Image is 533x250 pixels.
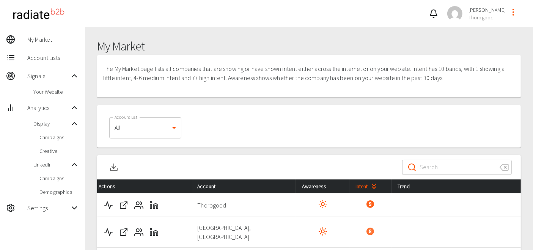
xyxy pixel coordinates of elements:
[39,175,79,182] span: Campaigns
[27,103,70,112] span: Analytics
[97,39,521,53] h1: My Market
[197,182,228,191] span: Account
[109,117,181,138] div: All
[33,120,70,127] span: Display
[116,225,131,240] button: Web Site
[39,134,79,141] span: Campaigns
[318,200,327,209] svg: Visited Web Site
[197,223,290,241] p: [GEOGRAPHIC_DATA], [GEOGRAPHIC_DATA]
[131,225,146,240] button: Contacts
[506,5,521,20] button: profile-menu
[27,203,70,212] span: Settings
[420,157,494,178] input: Search
[355,182,385,191] div: Intent
[39,147,79,155] span: Creative
[398,182,422,191] span: Trend
[39,188,79,196] span: Demographics
[197,182,290,191] div: Account
[101,198,116,213] button: Activity
[469,6,506,14] span: [PERSON_NAME]
[101,225,116,240] button: Activity
[103,64,506,82] p: The My Market page lists all companies that are showing or have shown intent either across the in...
[116,198,131,213] button: Web Site
[131,198,146,213] button: Contacts
[33,161,70,168] span: LinkedIn
[27,53,79,62] span: Account Lists
[318,227,327,236] svg: Visited Web Site
[9,5,68,22] img: radiateb2b_logo_black.png
[146,198,162,213] button: LinkedIn
[302,182,338,191] span: Awareness
[302,182,343,191] div: Awareness
[33,88,79,96] span: Your Website
[106,155,121,179] button: Download
[355,182,380,191] span: Intent
[398,182,515,191] div: Trend
[27,71,70,80] span: Signals
[197,201,290,210] p: Thorogood
[469,14,506,21] span: Thorogood
[447,6,462,21] img: 84b3ede4596df0bccf02cc4a59d76c71
[407,163,417,172] svg: Search
[146,225,162,240] button: LinkedIn
[27,35,79,44] span: My Market
[115,114,137,120] label: Account List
